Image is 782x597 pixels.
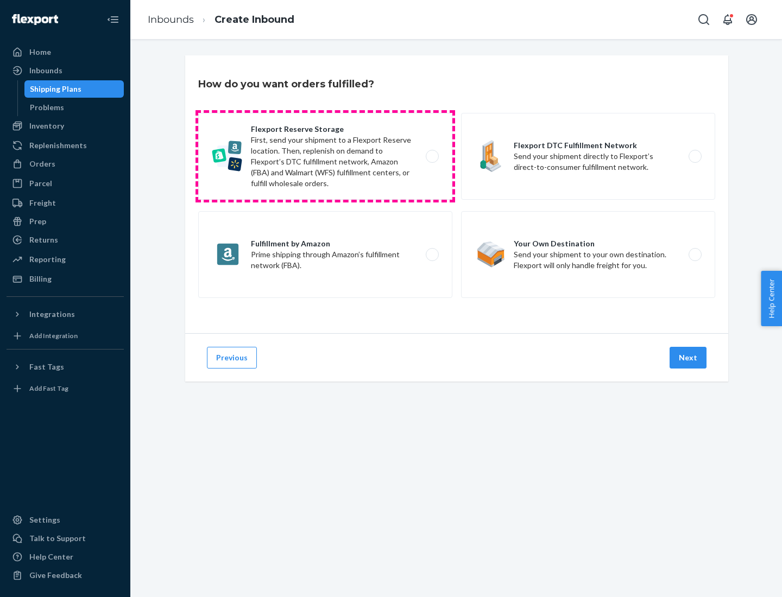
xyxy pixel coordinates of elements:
button: Close Navigation [102,9,124,30]
button: Previous [207,347,257,369]
button: Open account menu [741,9,762,30]
div: Inventory [29,120,64,131]
button: Open Search Box [693,9,715,30]
div: Give Feedback [29,570,82,581]
button: Next [670,347,707,369]
button: Help Center [761,271,782,326]
div: Replenishments [29,140,87,151]
div: Reporting [29,254,66,265]
div: Orders [29,158,55,169]
div: Home [29,47,51,58]
div: Freight [29,198,56,208]
a: Add Integration [7,327,124,345]
div: Add Fast Tag [29,384,68,393]
a: Billing [7,270,124,288]
a: Freight [7,194,124,212]
a: Shipping Plans [24,80,124,98]
div: Inbounds [29,65,62,76]
div: Talk to Support [29,533,86,544]
button: Give Feedback [7,567,124,584]
a: Orders [7,155,124,173]
a: Home [7,43,124,61]
div: Integrations [29,309,75,320]
button: Integrations [7,306,124,323]
a: Problems [24,99,124,116]
a: Inventory [7,117,124,135]
a: Returns [7,231,124,249]
div: Settings [29,515,60,525]
a: Inbounds [148,14,194,26]
div: Fast Tags [29,361,64,372]
div: Problems [30,102,64,113]
div: Billing [29,274,52,284]
a: Talk to Support [7,530,124,547]
div: Parcel [29,178,52,189]
a: Parcel [7,175,124,192]
a: Help Center [7,548,124,566]
button: Fast Tags [7,358,124,376]
a: Prep [7,213,124,230]
div: Prep [29,216,46,227]
div: Add Integration [29,331,78,340]
a: Reporting [7,251,124,268]
a: Settings [7,511,124,529]
a: Add Fast Tag [7,380,124,397]
div: Returns [29,234,58,245]
img: Flexport logo [12,14,58,25]
h3: How do you want orders fulfilled? [198,77,374,91]
button: Open notifications [717,9,739,30]
ol: breadcrumbs [139,4,303,36]
a: Create Inbound [215,14,294,26]
a: Inbounds [7,62,124,79]
a: Replenishments [7,137,124,154]
div: Shipping Plans [30,84,81,94]
div: Help Center [29,551,73,562]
